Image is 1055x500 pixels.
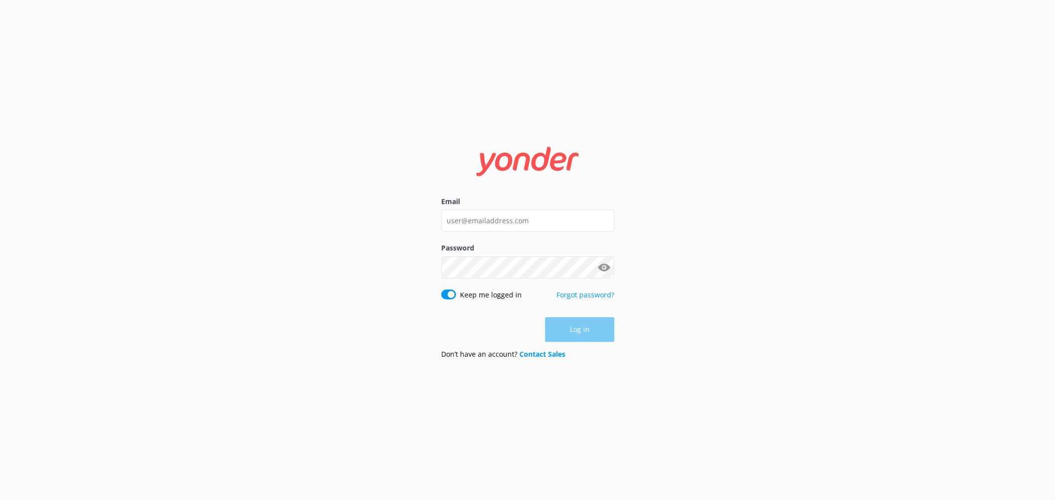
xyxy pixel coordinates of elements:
label: Keep me logged in [460,290,522,300]
a: Forgot password? [556,290,614,299]
label: Email [441,196,614,207]
p: Don’t have an account? [441,349,565,360]
a: Contact Sales [519,349,565,359]
button: Show password [595,257,614,277]
input: user@emailaddress.com [441,209,614,232]
label: Password [441,243,614,253]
